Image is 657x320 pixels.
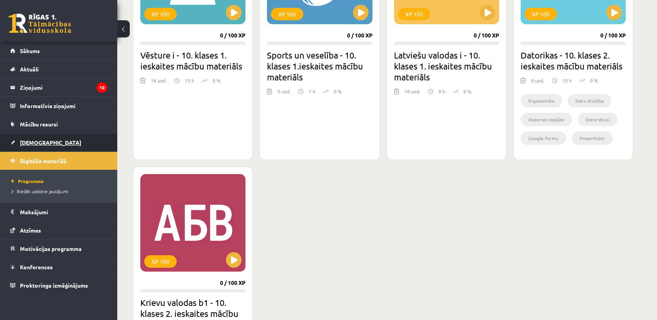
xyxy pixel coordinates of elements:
div: 8 uzd. [531,77,544,89]
span: Proktoringa izmēģinājums [20,282,88,289]
i: 10 [97,82,107,93]
p: 0 % [334,88,342,95]
h2: Vēsture i - 10. klases 1. ieskaites mācību materiāls [140,50,245,71]
div: XP 100 [398,8,430,20]
p: 0 % [590,77,598,84]
span: [DEMOGRAPHIC_DATA] [20,139,81,146]
legend: Informatīvie ziņojumi [20,97,107,115]
span: Biežāk uzdotie jautājumi [12,188,68,194]
div: XP 100 [144,8,177,20]
p: 0 % [464,88,471,95]
div: XP 100 [271,8,303,20]
div: 10 uzd. [405,88,420,100]
a: Programma [12,178,109,185]
li: Google Forms [521,132,566,145]
a: Informatīvie ziņojumi [10,97,107,115]
span: Konferences [20,263,53,270]
li: Datu drošība [567,94,611,107]
a: [DEMOGRAPHIC_DATA] [10,133,107,151]
a: Mācību resursi [10,115,107,133]
a: Biežāk uzdotie jautājumi [12,188,109,195]
a: Konferences [10,258,107,276]
a: Sākums [10,42,107,60]
a: Digitālie materiāli [10,152,107,170]
li: Ergonomika [521,94,562,107]
a: Motivācijas programma [10,240,107,258]
h2: Sports un veselība - 10. klases 1.ieskaites mācību materiāls [267,50,372,82]
div: 5 uzd. [277,88,290,100]
span: Mācību resursi [20,121,58,128]
legend: Ziņojumi [20,78,107,96]
div: 16 uzd. [151,77,166,89]
a: Maksājumi [10,203,107,221]
div: XP 100 [525,8,557,20]
li: Rezerves kopijas [521,113,572,126]
span: Digitālie materiāli [20,157,66,164]
span: Aktuāli [20,66,39,73]
h2: Latviešu valodas i - 10. klases 1. ieskaites mācību materiāls [394,50,499,82]
li: Datorvīrusi [578,113,618,126]
a: Atzīmes [10,221,107,239]
span: Atzīmes [20,227,41,234]
a: Rīgas 1. Tālmācības vidusskola [9,14,71,33]
p: 15 h [562,77,572,84]
p: 9 h [439,88,445,95]
a: Aktuāli [10,60,107,78]
span: Programma [12,178,44,184]
span: Sākums [20,47,40,54]
p: 7 h [309,88,315,95]
span: Motivācijas programma [20,245,82,252]
p: 0 % [213,77,220,84]
div: XP 100 [144,255,177,268]
h2: Datorikas - 10. klases 2. ieskaites mācību materiāls [521,50,626,71]
legend: Maksājumi [20,203,107,221]
p: 15 h [185,77,194,84]
a: Ziņojumi10 [10,78,107,96]
a: Proktoringa izmēģinājums [10,276,107,294]
li: PowerPoint [572,132,613,145]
